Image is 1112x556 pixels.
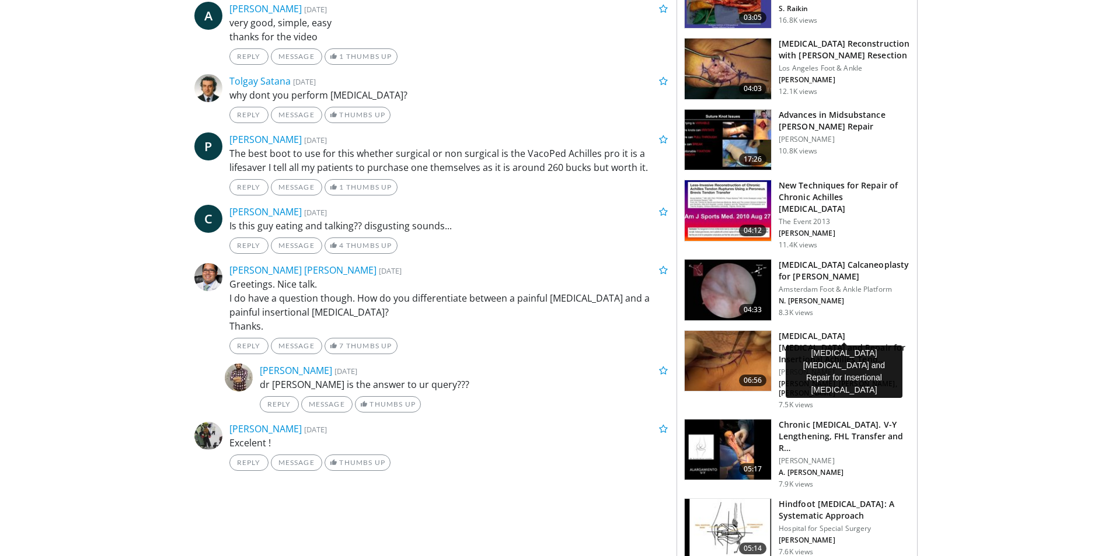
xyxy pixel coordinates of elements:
[271,48,322,65] a: Message
[779,456,910,466] p: [PERSON_NAME]
[685,419,771,480] img: 86235695-6742-4e26-9666-bb360c3b1117.150x105_q85_crop-smart_upscale.jpg
[229,179,269,195] a: Reply
[779,64,910,73] p: Los Angeles Foot & Ankle
[260,377,668,391] p: dr [PERSON_NAME] is the answer to ur query???
[271,179,322,195] a: Message
[685,110,771,170] img: 2744df12-43f9-44a0-9793-88526dca8547.150x105_q85_crop-smart_upscale.jpg
[779,75,910,85] p: [PERSON_NAME]
[339,341,344,350] span: 7
[779,524,910,533] p: Hospital for Special Surgery
[739,304,767,316] span: 04:33
[779,259,910,282] h3: [MEDICAL_DATA] Calcaneoplasty for [PERSON_NAME]
[739,153,767,165] span: 17:26
[229,264,377,277] a: [PERSON_NAME] [PERSON_NAME]
[339,52,344,61] span: 1
[325,48,398,65] a: 1 Thumbs Up
[779,135,910,144] p: [PERSON_NAME]
[779,180,910,215] h3: New Techniques for Repair of Chronic Achilles [MEDICAL_DATA]
[229,146,668,174] p: The best boot to use for this whether surgical or non surgical is the VacoPed Achilles pro it is ...
[779,4,910,13] p: S. Raikin
[684,259,910,321] a: 04:33 [MEDICAL_DATA] Calcaneoplasty for [PERSON_NAME] Amsterdam Foot & Ankle Platform N. [PERSON_...
[194,422,222,450] img: Avatar
[301,396,353,412] a: Message
[684,330,910,410] a: 06:56 [MEDICAL_DATA] [MEDICAL_DATA] and Repair for Insertional Achilles Tend… [PERSON_NAME] [PERS...
[325,179,398,195] a: 1 Thumbs Up
[229,422,302,435] a: [PERSON_NAME]
[779,330,910,365] h3: [MEDICAL_DATA] [MEDICAL_DATA] and Repair for Insertional Achilles Tend…
[304,4,327,15] small: [DATE]
[229,88,668,102] p: why dont you perform [MEDICAL_DATA]?
[786,345,902,398] div: [MEDICAL_DATA] [MEDICAL_DATA] and Repair for Insertional [MEDICAL_DATA]
[271,107,322,123] a: Message
[225,363,253,391] img: Avatar
[229,133,302,146] a: [PERSON_NAME]
[739,543,767,554] span: 05:14
[334,366,357,376] small: [DATE]
[194,205,222,233] a: C
[779,109,910,132] h3: Advances in Midsubstance [PERSON_NAME] Repair
[229,205,302,218] a: [PERSON_NAME]
[325,237,398,254] a: 4 Thumbs Up
[229,277,668,333] p: Greetings. Nice talk. I do have a question though. How do you differentiate between a painful [ME...
[229,107,269,123] a: Reply
[379,265,402,276] small: [DATE]
[685,331,771,391] img: ac827f85-0862-4778-8cb4-078f298d05a1.150x105_q85_crop-smart_upscale.jpg
[684,38,910,100] a: 04:03 [MEDICAL_DATA] Reconstruction with [PERSON_NAME] Resection Los Angeles Foot & Ankle [PERSON...
[779,379,910,398] p: [PERSON_NAME], [PERSON_NAME], [PERSON_NAME]
[684,109,910,171] a: 17:26 Advances in Midsubstance [PERSON_NAME] Repair [PERSON_NAME] 10.8K views
[194,263,222,291] img: Avatar
[355,396,421,412] a: Thumbs Up
[325,107,391,123] a: Thumbs Up
[304,207,327,218] small: [DATE]
[229,237,269,254] a: Reply
[779,308,813,317] p: 8.3K views
[779,229,910,238] p: [PERSON_NAME]
[293,76,316,87] small: [DATE]
[779,87,817,96] p: 12.1K views
[684,419,910,489] a: 05:17 Chronic [MEDICAL_DATA]. V-Y Lengthening, FHL Transfer and R… [PERSON_NAME] A. [PERSON_NAME]...
[229,436,668,450] p: Excelent !
[229,338,269,354] a: Reply
[779,400,813,410] p: 7.5K views
[779,240,817,250] p: 11.4K views
[779,536,910,545] p: [PERSON_NAME]
[685,180,771,241] img: O0cEsGv5RdudyPNn4xMDoxOmtxOwKG7D_2.150x105_q85_crop-smart_upscale.jpg
[229,219,668,233] p: Is this guy eating and talking?? disgusting sounds...
[685,39,771,99] img: 7ffd0802-b5eb-49b1-934a-0f457864847d.150x105_q85_crop-smart_upscale.jpg
[779,480,813,489] p: 7.9K views
[304,135,327,145] small: [DATE]
[739,12,767,23] span: 03:05
[194,2,222,30] a: A
[779,419,910,454] h3: Chronic [MEDICAL_DATA]. V-Y Lengthening, FHL Transfer and R…
[739,83,767,95] span: 04:03
[229,2,302,15] a: [PERSON_NAME]
[325,338,398,354] a: 7 Thumbs Up
[260,364,332,377] a: [PERSON_NAME]
[260,396,299,412] a: Reply
[194,74,222,102] img: Avatar
[271,454,322,471] a: Message
[325,454,391,471] a: Thumbs Up
[779,468,910,477] p: A. [PERSON_NAME]
[271,338,322,354] a: Message
[779,498,910,522] h3: Hindfoot [MEDICAL_DATA]: A Systematic Approach
[339,241,344,250] span: 4
[229,454,269,471] a: Reply
[339,183,344,191] span: 1
[229,16,668,44] p: very good, simple, easy thanks for the video
[779,368,910,377] p: [PERSON_NAME]
[304,424,327,435] small: [DATE]
[779,16,817,25] p: 16.8K views
[739,225,767,236] span: 04:12
[271,237,322,254] a: Message
[739,375,767,386] span: 06:56
[684,180,910,250] a: 04:12 New Techniques for Repair of Chronic Achilles [MEDICAL_DATA] The Event 2013 [PERSON_NAME] 1...
[779,146,817,156] p: 10.8K views
[779,285,910,294] p: Amsterdam Foot & Ankle Platform
[229,48,269,65] a: Reply
[229,75,291,88] a: Tolgay Satana
[194,132,222,160] a: P
[779,38,910,61] h3: [MEDICAL_DATA] Reconstruction with [PERSON_NAME] Resection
